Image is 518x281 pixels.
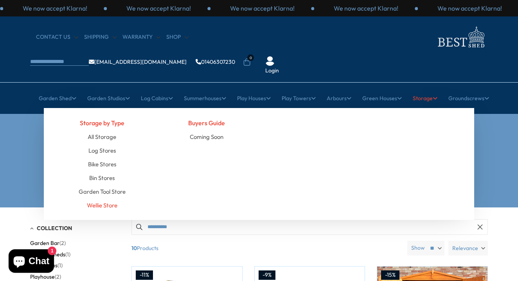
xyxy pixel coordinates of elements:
[327,88,351,108] a: Arbours
[55,274,61,280] span: (2)
[84,33,117,41] a: Shipping
[37,225,72,232] span: Collection
[160,116,254,130] h4: Buyers Guide
[230,4,295,13] p: We now accept Klarna!
[136,270,153,280] div: -11%
[30,240,59,247] span: Garden Bar
[265,56,275,66] img: User Icon
[411,244,425,252] label: Show
[413,88,437,108] a: Storage
[437,4,502,13] p: We now accept Klarna!
[89,59,187,65] a: [EMAIL_ADDRESS][DOMAIN_NAME]
[87,88,130,108] a: Garden Studios
[210,4,314,13] div: 2 / 3
[362,88,402,108] a: Green Houses
[128,241,404,256] span: Products
[39,88,76,108] a: Garden Shed
[23,4,87,13] p: We now accept Klarna!
[448,88,489,108] a: Groundscrews
[126,4,191,13] p: We now accept Klarna!
[131,241,137,256] b: 10
[88,144,116,157] a: Log Stores
[282,88,316,108] a: Play Towers
[314,4,418,13] div: 3 / 3
[448,241,488,256] label: Relevance
[243,58,251,66] a: 0
[334,4,398,13] p: We now accept Klarna!
[237,88,271,108] a: Play Houses
[36,33,78,41] a: CONTACT US
[79,185,126,198] a: Garden Tool Store
[141,88,173,108] a: Log Cabins
[6,249,56,275] inbox-online-store-chat: Shopify online store chat
[30,249,70,260] button: Garden Sheds (1)
[265,67,279,75] a: Login
[30,274,55,280] span: Playhouse
[190,130,223,144] a: Coming Soon
[131,219,488,235] input: Search products
[122,33,160,41] a: Warranty
[89,171,115,185] a: Bin Stores
[58,262,63,269] span: (1)
[433,24,488,50] img: logo
[88,157,116,171] a: Bike Stores
[184,88,226,108] a: Summerhouses
[3,4,107,13] div: 3 / 3
[30,238,66,249] button: Garden Bar (2)
[88,130,116,144] a: All Storage
[166,33,189,41] a: Shop
[107,4,210,13] div: 1 / 3
[247,54,254,61] span: 0
[87,198,117,212] a: Wellie Store
[452,241,478,256] span: Relevance
[259,270,275,280] div: -9%
[56,116,149,130] h4: Storage by Type
[65,251,70,258] span: (1)
[196,59,235,65] a: 01406307230
[59,240,66,247] span: (2)
[381,270,399,280] div: -15%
